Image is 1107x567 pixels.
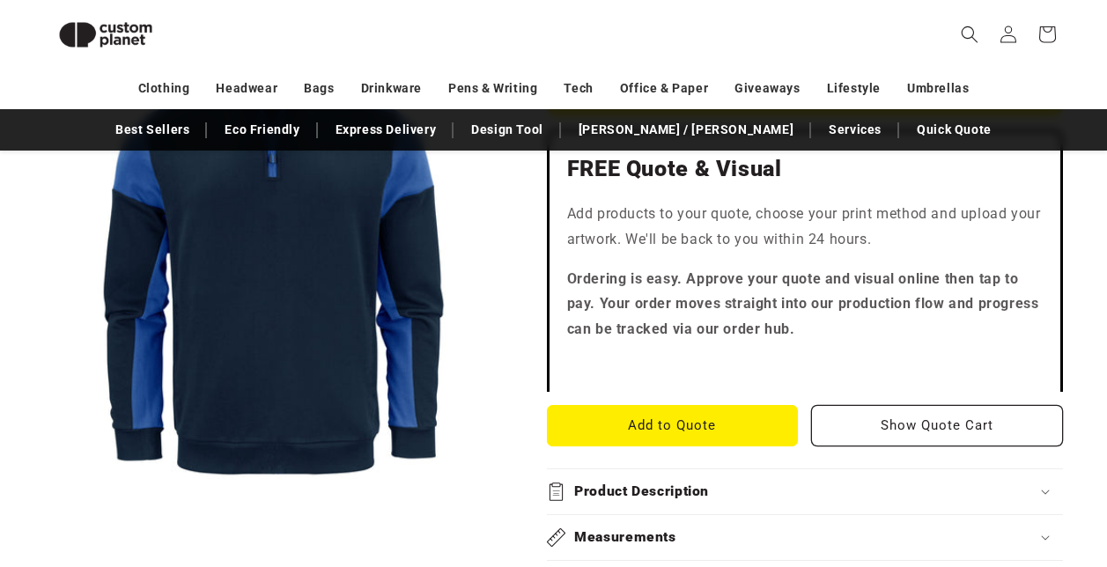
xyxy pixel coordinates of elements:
[216,114,308,145] a: Eco Friendly
[547,469,1063,514] summary: Product Description
[567,357,1043,374] iframe: Customer reviews powered by Trustpilot
[734,73,800,104] a: Giveaways
[827,73,881,104] a: Lifestyle
[44,26,503,485] media-gallery: Gallery Viewer
[448,73,537,104] a: Pens & Writing
[304,73,334,104] a: Bags
[361,73,422,104] a: Drinkware
[811,405,1063,446] button: Show Quote Cart
[574,528,676,547] h2: Measurements
[908,114,1000,145] a: Quick Quote
[462,114,552,145] a: Design Tool
[107,114,198,145] a: Best Sellers
[574,482,709,501] h2: Product Description
[907,73,969,104] a: Umbrellas
[813,377,1107,567] iframe: Chat Widget
[567,270,1039,338] strong: Ordering is easy. Approve your quote and visual online then tap to pay. Your order moves straight...
[567,155,1043,183] h2: FREE Quote & Visual
[567,202,1043,253] p: Add products to your quote, choose your print method and upload your artwork. We'll be back to yo...
[950,15,989,54] summary: Search
[44,7,167,63] img: Custom Planet
[820,114,890,145] a: Services
[620,73,708,104] a: Office & Paper
[564,73,593,104] a: Tech
[216,73,277,104] a: Headwear
[138,73,190,104] a: Clothing
[327,114,446,145] a: Express Delivery
[570,114,802,145] a: [PERSON_NAME] / [PERSON_NAME]
[547,405,799,446] button: Add to Quote
[547,515,1063,560] summary: Measurements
